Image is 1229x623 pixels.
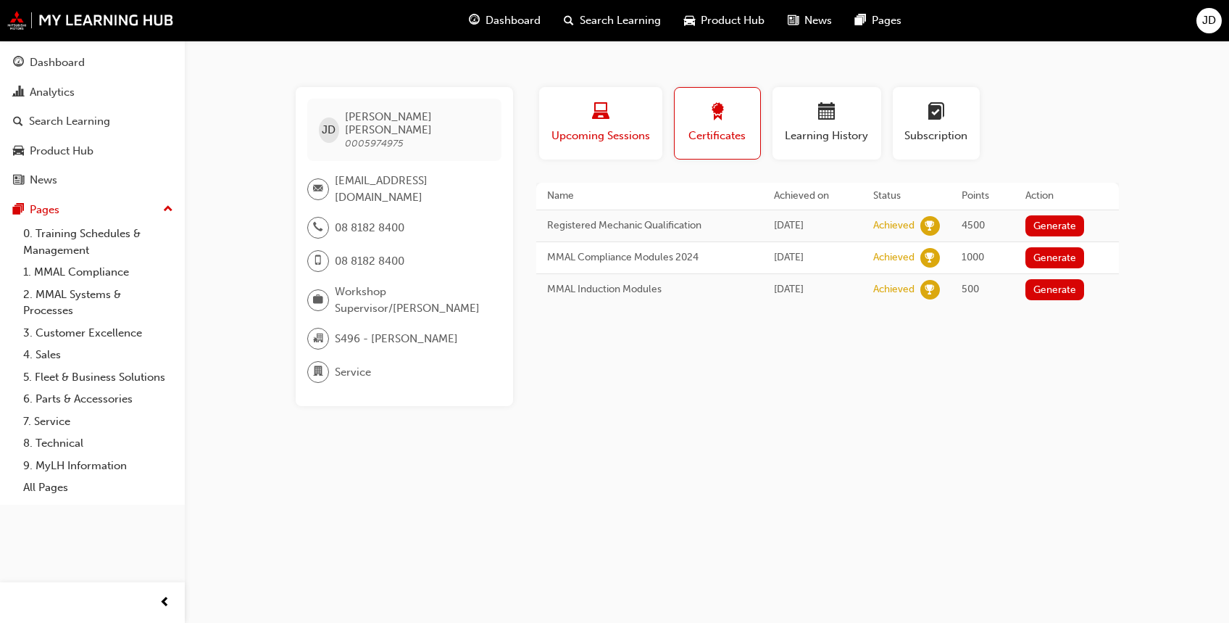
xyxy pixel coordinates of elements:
span: learningRecordVerb_ACHIEVE-icon [920,216,940,236]
a: Dashboard [6,49,179,76]
span: news-icon [13,174,24,187]
img: mmal [7,11,174,30]
span: 1000 [962,251,984,263]
div: Analytics [30,84,75,101]
div: Dashboard [30,54,85,71]
span: award-icon [709,103,726,123]
span: Search Learning [580,12,661,29]
div: Achieved [873,251,915,265]
button: Subscription [893,87,980,160]
span: 08 8182 8400 [335,253,404,270]
th: Name [536,183,764,210]
button: Generate [1025,215,1085,236]
span: [PERSON_NAME] [PERSON_NAME] [345,110,489,136]
a: search-iconSearch Learning [552,6,672,36]
a: 3. Customer Excellence [17,322,179,344]
span: search-icon [13,115,23,128]
a: 1. MMAL Compliance [17,261,179,284]
span: Certificates [686,128,749,144]
div: Product Hub [30,143,93,160]
span: Learning History [783,128,870,144]
button: Generate [1025,247,1085,268]
span: [EMAIL_ADDRESS][DOMAIN_NAME] [335,173,490,205]
span: News [804,12,832,29]
span: Service [335,364,371,381]
span: email-icon [313,180,323,199]
a: 5. Fleet & Business Solutions [17,366,179,389]
span: up-icon [163,200,173,219]
span: 4500 [962,219,985,231]
th: Points [951,183,1015,210]
span: car-icon [13,145,24,158]
button: Learning History [772,87,881,160]
a: 6. Parts & Accessories [17,388,179,410]
span: guage-icon [469,12,480,30]
a: All Pages [17,476,179,499]
span: Pages [872,12,901,29]
a: 8. Technical [17,432,179,455]
td: Registered Mechanic Qualification [536,210,764,242]
span: learningplan-icon [928,103,945,123]
span: Wed Jun 25 2025 21:34:56 GMT+0930 (Australian Central Standard Time) [774,219,804,231]
span: pages-icon [13,204,24,217]
a: car-iconProduct Hub [672,6,776,36]
a: 7. Service [17,410,179,433]
a: Product Hub [6,138,179,165]
a: 0. Training Schedules & Management [17,223,179,261]
span: learningRecordVerb_ACHIEVE-icon [920,248,940,268]
span: department-icon [313,363,323,381]
a: news-iconNews [776,6,843,36]
a: guage-iconDashboard [457,6,552,36]
span: guage-icon [13,57,24,70]
span: organisation-icon [313,329,323,348]
span: phone-icon [313,218,323,237]
span: Wed Jun 18 2025 16:50:59 GMT+0930 (Australian Central Standard Time) [774,283,804,295]
span: 0005974975 [345,137,404,149]
span: car-icon [684,12,695,30]
th: Action [1015,183,1119,210]
span: calendar-icon [818,103,836,123]
div: Search Learning [29,113,110,130]
span: Subscription [904,128,969,144]
a: pages-iconPages [843,6,913,36]
button: Certificates [674,87,761,160]
td: MMAL Compliance Modules 2024 [536,242,764,273]
div: News [30,172,57,189]
span: S496 - [PERSON_NAME] [335,331,458,347]
span: prev-icon [159,594,170,612]
button: Upcoming Sessions [539,87,662,160]
a: 2. MMAL Systems & Processes [17,284,179,322]
button: Generate [1025,279,1085,300]
span: laptop-icon [592,103,609,123]
a: Analytics [6,79,179,106]
span: 08 8182 8400 [335,220,404,236]
span: 500 [962,283,979,295]
div: Pages [30,202,59,218]
span: pages-icon [855,12,866,30]
span: Wed Jun 18 2025 21:00:38 GMT+0930 (Australian Central Standard Time) [774,251,804,263]
a: 9. MyLH Information [17,455,179,477]
span: Product Hub [701,12,765,29]
a: 4. Sales [17,344,179,366]
span: learningRecordVerb_ACHIEVE-icon [920,280,940,300]
button: JD [1196,8,1222,33]
span: Workshop Supervisor/[PERSON_NAME] [335,284,490,316]
span: search-icon [564,12,574,30]
span: Dashboard [486,12,541,29]
div: Achieved [873,219,915,233]
span: news-icon [788,12,799,30]
span: briefcase-icon [313,291,323,310]
button: Pages [6,197,179,223]
span: mobile-icon [313,252,323,271]
span: chart-icon [13,86,24,99]
a: Search Learning [6,108,179,135]
span: JD [322,122,336,139]
span: Upcoming Sessions [550,128,651,144]
th: Achieved on [763,183,862,210]
button: DashboardAnalyticsSearch LearningProduct HubNews [6,46,179,197]
span: JD [1202,12,1216,29]
th: Status [862,183,951,210]
a: News [6,167,179,194]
